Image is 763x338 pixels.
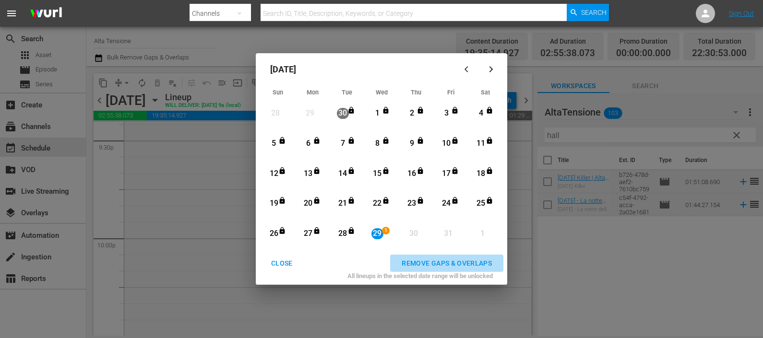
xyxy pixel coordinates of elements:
div: 30 [407,228,419,239]
div: 30 [337,108,349,119]
div: 3 [441,108,453,119]
div: 19 [268,198,280,209]
span: Sat [481,89,490,96]
div: [DATE] [261,58,456,81]
div: 29 [304,108,316,119]
span: menu [6,8,17,19]
div: 10 [441,138,453,149]
span: 1 [382,227,389,234]
span: Sun [273,89,283,96]
div: 9 [406,138,418,149]
span: Wed [376,89,388,96]
div: 29 [371,228,383,239]
div: 2 [406,108,418,119]
div: 21 [337,198,349,209]
span: Fri [447,89,454,96]
div: 6 [302,138,314,149]
div: 27 [302,228,314,239]
div: 5 [268,138,280,149]
div: 8 [371,138,383,149]
img: ans4CAIJ8jUAAAAAAAAAAAAAAAAAAAAAAAAgQb4GAAAAAAAAAAAAAAAAAAAAAAAAJMjXAAAAAAAAAAAAAAAAAAAAAAAAgAT5G... [23,2,69,25]
div: CLOSE [263,257,300,269]
div: All lineups in the selected date range will be unlocked [260,272,503,285]
div: 16 [406,168,418,179]
div: 26 [268,228,280,239]
span: Mon [307,89,319,96]
div: 17 [441,168,453,179]
div: 28 [270,108,282,119]
div: 28 [337,228,349,239]
div: 24 [441,198,453,209]
span: Tue [342,89,352,96]
div: 12 [268,168,280,179]
div: 25 [475,198,487,209]
div: 23 [406,198,418,209]
div: 31 [442,228,454,239]
div: 13 [302,168,314,179]
button: CLOSE [260,255,304,272]
div: 18 [475,168,487,179]
div: 14 [337,168,349,179]
span: Thu [411,89,421,96]
div: 7 [337,138,349,149]
button: REMOVE GAPS & OVERLAPS [390,255,503,272]
div: 11 [475,138,487,149]
div: 4 [475,108,487,119]
span: Search [581,4,607,21]
a: Sign Out [729,10,754,17]
div: 20 [302,198,314,209]
div: Month View [261,86,502,250]
div: REMOVE GAPS & OVERLAPS [394,257,500,269]
div: 1 [371,108,383,119]
div: 15 [371,168,383,179]
div: 22 [371,198,383,209]
div: 1 [477,228,489,239]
